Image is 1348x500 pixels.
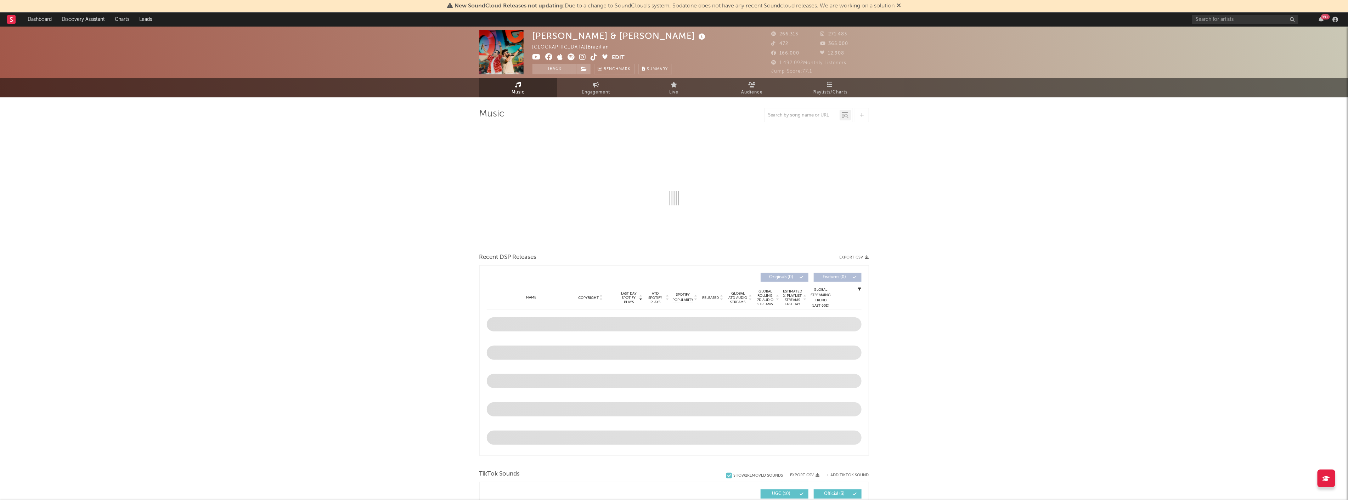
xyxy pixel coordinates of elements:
span: Global ATD Audio Streams [728,291,748,304]
span: TikTok Sounds [479,470,520,478]
a: Playlists/Charts [791,78,869,97]
a: Leads [134,12,157,27]
span: Originals ( 0 ) [765,275,798,279]
span: Global Rolling 7D Audio Streams [756,289,775,306]
div: Show 2 Removed Sounds [734,473,783,478]
span: Jump Score: 77.1 [772,69,812,74]
div: [GEOGRAPHIC_DATA] | Brazilian [532,43,617,52]
span: Benchmark [604,65,631,74]
span: : Due to a change to SoundCloud's system, Sodatone does not have any recent Soundcloud releases. ... [455,3,895,9]
span: Live [670,88,679,97]
span: 12.908 [820,51,844,56]
div: [PERSON_NAME] & [PERSON_NAME] [532,30,707,42]
span: Music [512,88,525,97]
button: Summary [638,64,672,74]
a: Benchmark [594,64,635,74]
span: 271.483 [820,32,847,36]
button: Edit [612,53,625,62]
span: Dismiss [897,3,901,9]
a: Audience [713,78,791,97]
span: Estimated % Playlist Streams Last Day [783,289,802,306]
span: Official ( 3 ) [818,492,851,496]
a: Charts [110,12,134,27]
span: 266.313 [772,32,799,36]
div: 99 + [1321,14,1330,19]
span: Last Day Spotify Plays [620,291,638,304]
div: Global Streaming Trend (Last 60D) [810,287,831,308]
span: ATD Spotify Plays [646,291,665,304]
span: 365.000 [820,41,848,46]
span: Copyright [578,296,599,300]
a: Dashboard [23,12,57,27]
button: UGC(10) [761,489,808,499]
span: UGC ( 10 ) [765,492,798,496]
span: Engagement [582,88,610,97]
button: 99+ [1319,17,1324,22]
span: 166.000 [772,51,800,56]
span: 1.492.092 Monthly Listeners [772,61,847,65]
div: Name [501,295,562,300]
a: Discovery Assistant [57,12,110,27]
a: Music [479,78,557,97]
span: Audience [741,88,763,97]
button: Export CSV [790,473,820,477]
button: Export CSV [840,255,869,260]
button: Originals(0) [761,273,808,282]
span: Recent DSP Releases [479,253,537,262]
button: + Add TikTok Sound [827,473,869,477]
span: 472 [772,41,789,46]
button: + Add TikTok Sound [820,473,869,477]
span: New SoundCloud Releases not updating [455,3,563,9]
span: Spotify Popularity [672,292,693,303]
a: Live [635,78,713,97]
input: Search for artists [1192,15,1298,24]
button: Official(3) [814,489,862,499]
span: Features ( 0 ) [818,275,851,279]
button: Track [532,64,577,74]
button: Features(0) [814,273,862,282]
span: Released [703,296,719,300]
input: Search by song name or URL [765,113,840,118]
span: Summary [647,67,668,71]
span: Playlists/Charts [812,88,847,97]
a: Engagement [557,78,635,97]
